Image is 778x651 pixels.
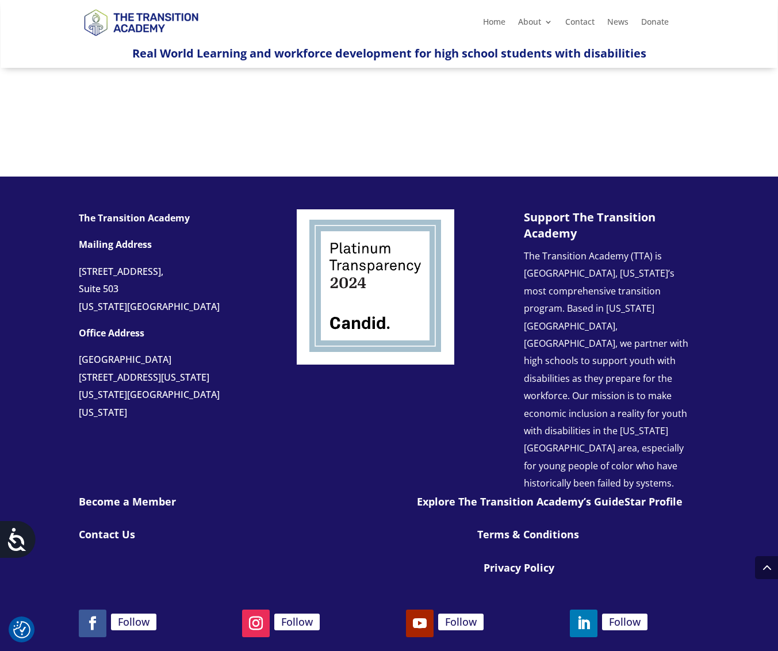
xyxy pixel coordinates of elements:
[524,250,688,489] span: The Transition Academy (TTA) is [GEOGRAPHIC_DATA], [US_STATE]’s most comprehensive transition pro...
[641,18,669,30] a: Donate
[297,209,454,365] img: Screenshot 2024-06-22 at 11.34.49 AM
[242,610,270,637] a: Follow on Instagram
[79,280,263,297] div: Suite 503
[79,610,106,637] a: Follow on Facebook
[79,327,144,339] strong: Office Address
[79,263,263,280] div: [STREET_ADDRESS],
[406,610,434,637] a: Follow on Youtube
[438,614,484,630] a: Follow
[132,45,646,61] span: Real World Learning and workforce development for high school students with disabilities
[483,18,505,30] a: Home
[79,371,209,384] span: [STREET_ADDRESS][US_STATE]
[79,495,176,508] a: Become a Member
[79,2,203,43] img: TTA Brand_TTA Primary Logo_Horizontal_Light BG
[477,527,579,541] a: Terms & Conditions
[417,495,683,508] a: Explore The Transition Academy’s GuideStar Profile
[274,614,320,630] a: Follow
[79,527,135,541] a: Contact Us
[79,34,203,45] a: Logo-Noticias
[518,18,553,30] a: About
[565,18,595,30] a: Contact
[484,561,554,575] a: Privacy Policy
[602,614,647,630] a: Follow
[13,621,30,638] button: Cookie Settings
[79,212,190,224] strong: The Transition Academy
[79,298,263,315] div: [US_STATE][GEOGRAPHIC_DATA]
[13,621,30,638] img: Revisit consent button
[570,610,597,637] a: Follow on LinkedIn
[524,209,691,247] h3: Support The Transition Academy
[79,238,152,251] strong: Mailing Address
[607,18,628,30] a: News
[79,351,263,430] p: [GEOGRAPHIC_DATA] [US_STATE][GEOGRAPHIC_DATA][US_STATE]
[297,356,454,367] a: Logo-Noticias
[111,614,156,630] a: Follow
